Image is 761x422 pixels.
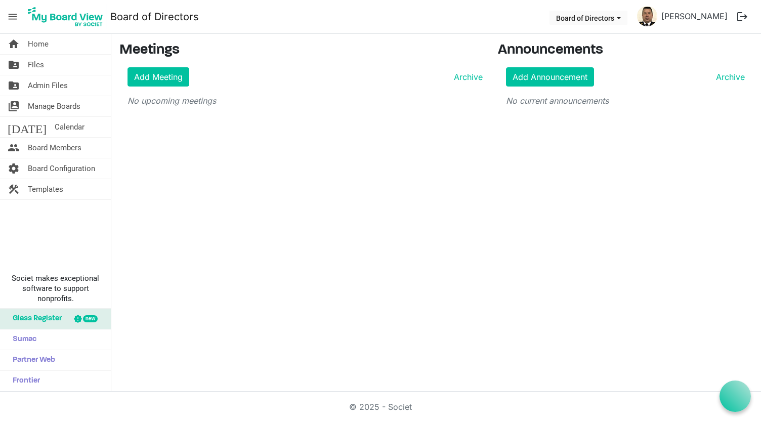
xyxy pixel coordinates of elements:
button: Board of Directors dropdownbutton [549,11,627,25]
span: home [8,34,20,54]
a: Add Meeting [128,67,189,87]
span: folder_shared [8,75,20,96]
span: Frontier [8,371,40,391]
a: Board of Directors [110,7,199,27]
a: My Board View Logo [25,4,110,29]
span: [DATE] [8,117,47,137]
a: [PERSON_NAME] [657,6,732,26]
span: switch_account [8,96,20,116]
span: Templates [28,179,63,199]
a: Archive [450,71,483,83]
span: Home [28,34,49,54]
span: construction [8,179,20,199]
a: © 2025 - Societ [349,402,412,412]
a: Archive [712,71,745,83]
span: Sumac [8,329,36,350]
h3: Announcements [498,42,753,59]
a: Add Announcement [506,67,594,87]
img: My Board View Logo [25,4,106,29]
span: Manage Boards [28,96,80,116]
div: new [83,315,98,322]
h3: Meetings [119,42,483,59]
img: CgTVY8rhzAdVEhgZjnD6ukUipp5dAOS4KN59QQtosrHC_MB2EElv_x5KqiXJgXE3hyrJVLJMgM8W3lWYlqJDew_thumb.png [637,6,657,26]
span: Files [28,55,44,75]
span: settings [8,158,20,179]
span: folder_shared [8,55,20,75]
span: Partner Web [8,350,55,370]
span: Board Configuration [28,158,95,179]
span: Board Members [28,138,81,158]
p: No current announcements [506,95,745,107]
span: menu [3,7,22,26]
span: Societ makes exceptional software to support nonprofits. [5,273,106,304]
span: people [8,138,20,158]
span: Glass Register [8,309,62,329]
button: logout [732,6,753,27]
p: No upcoming meetings [128,95,483,107]
span: Admin Files [28,75,68,96]
span: Calendar [55,117,84,137]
